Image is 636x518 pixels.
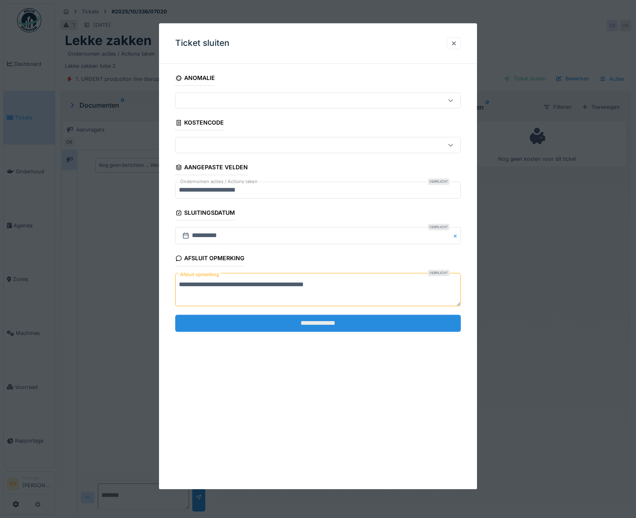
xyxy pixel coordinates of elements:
div: Afsluit opmerking [175,253,245,266]
div: Kostencode [175,117,224,131]
div: Verplicht [428,224,449,231]
button: Close [452,227,461,244]
h3: Ticket sluiten [175,38,230,48]
div: Verplicht [428,270,449,276]
div: Verplicht [428,179,449,185]
label: Ondernomen acties / Actions taken [178,179,259,186]
div: Aangepaste velden [175,162,248,175]
div: Sluitingsdatum [175,207,235,221]
label: Afsluit opmerking [178,270,221,280]
div: Anomalie [175,72,215,86]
